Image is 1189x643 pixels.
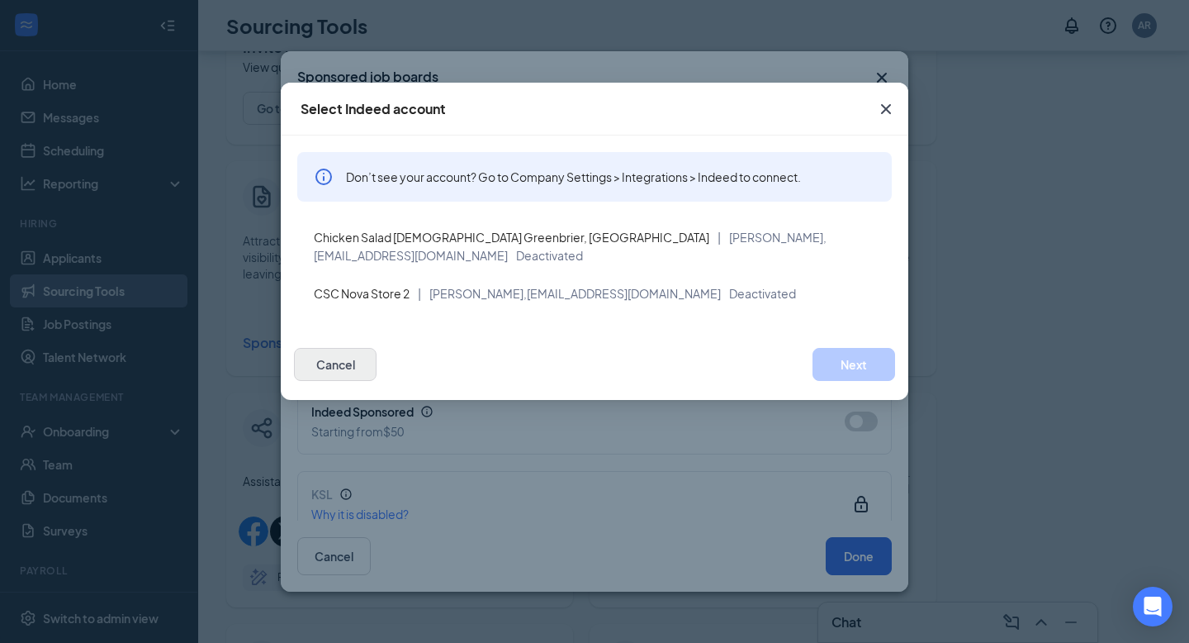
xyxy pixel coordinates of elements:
span: | [418,286,421,301]
span: [PERSON_NAME], [429,286,527,301]
svg: Info [314,167,334,187]
div: Select Indeed account [301,100,446,118]
span: | [718,230,721,245]
button: Next [812,348,895,381]
div: Open Intercom Messenger [1133,587,1172,626]
span: Chicken Salad [DEMOGRAPHIC_DATA] Greenbrier, [GEOGRAPHIC_DATA] [314,230,709,245]
svg: Cross [876,99,896,119]
button: Close [864,83,908,136]
span: Deactivated [729,286,796,301]
span: [EMAIL_ADDRESS][DOMAIN_NAME] [314,248,508,263]
span: [EMAIL_ADDRESS][DOMAIN_NAME] [527,286,721,301]
span: Deactivated [516,248,583,263]
button: Cancel [294,348,377,381]
span: [PERSON_NAME], [729,230,827,245]
span: Don’t see your account? Go to Company Settings > Integrations > Indeed to connect. [346,169,801,185]
span: CSC Nova Store 2 [314,286,410,301]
